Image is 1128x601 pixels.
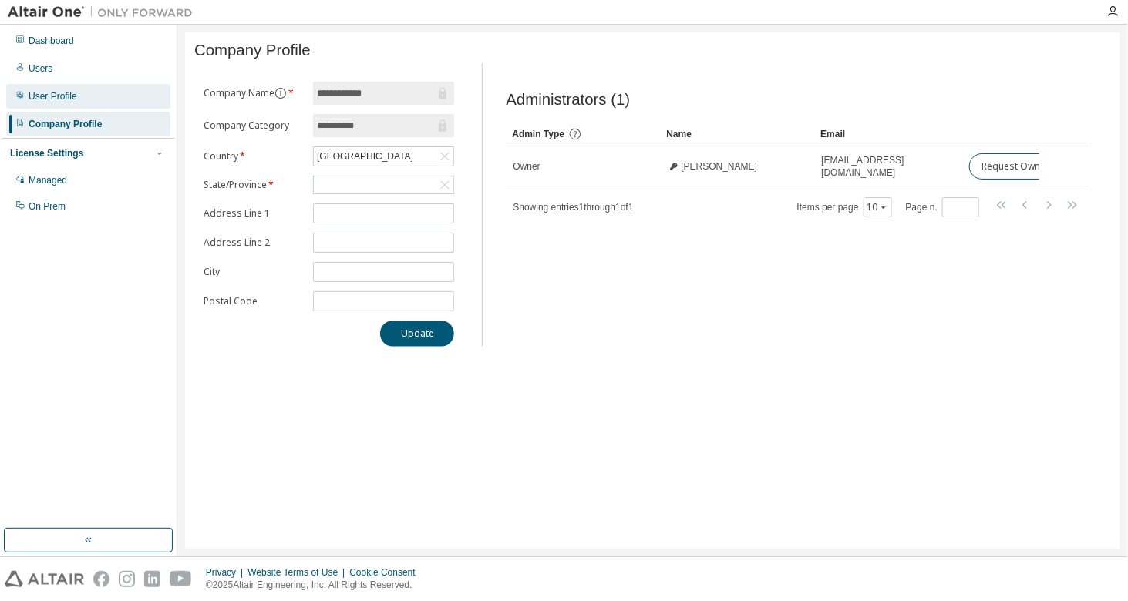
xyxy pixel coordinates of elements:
[144,571,160,587] img: linkedin.svg
[666,122,808,146] div: Name
[206,579,425,592] p: © 2025 Altair Engineering, Inc. All Rights Reserved.
[29,35,74,47] div: Dashboard
[29,200,66,213] div: On Prem
[5,571,84,587] img: altair_logo.svg
[170,571,192,587] img: youtube.svg
[204,150,304,163] label: Country
[204,119,304,132] label: Company Category
[314,147,453,166] div: [GEOGRAPHIC_DATA]
[380,321,454,347] button: Update
[274,87,287,99] button: information
[119,571,135,587] img: instagram.svg
[204,266,304,278] label: City
[29,174,67,186] div: Managed
[969,153,1099,180] button: Request Owner Change
[204,87,304,99] label: Company Name
[204,237,304,249] label: Address Line 2
[204,179,304,191] label: State/Province
[906,197,979,217] span: Page n.
[204,295,304,307] label: Postal Code
[513,160,540,173] span: Owner
[204,207,304,220] label: Address Line 1
[315,148,416,165] div: [GEOGRAPHIC_DATA]
[93,571,109,587] img: facebook.svg
[8,5,200,20] img: Altair One
[10,147,83,159] div: License Settings
[29,118,102,130] div: Company Profile
[349,566,424,579] div: Cookie Consent
[29,62,52,75] div: Users
[506,91,630,109] span: Administrators (1)
[29,90,77,102] div: User Profile
[247,566,349,579] div: Website Terms of Use
[194,42,311,59] span: Company Profile
[867,201,888,213] button: 10
[681,160,757,173] span: [PERSON_NAME]
[206,566,247,579] div: Privacy
[821,154,955,179] span: [EMAIL_ADDRESS][DOMAIN_NAME]
[820,122,955,146] div: Email
[797,197,892,217] span: Items per page
[512,129,564,139] span: Admin Type
[513,202,633,213] span: Showing entries 1 through 1 of 1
